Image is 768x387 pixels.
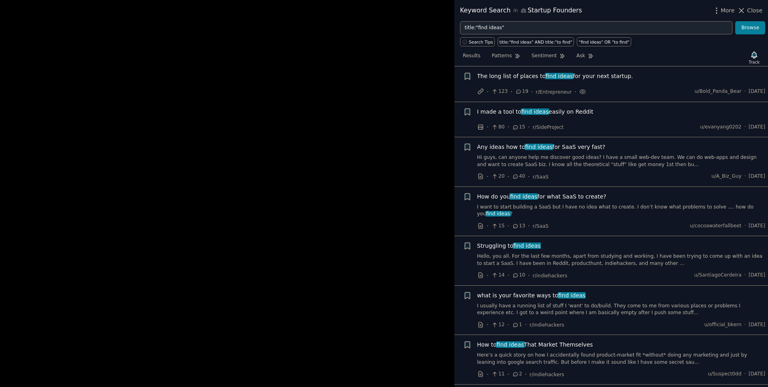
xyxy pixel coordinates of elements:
span: u/Bold_Panda_Bear [695,88,742,95]
span: [DATE] [749,124,765,131]
span: [DATE] [749,223,765,230]
span: find ideas [485,211,510,217]
button: Browse [735,21,765,35]
span: · [744,88,746,95]
span: Struggling to [477,242,541,250]
span: · [744,272,746,279]
span: 15 [512,124,525,131]
span: find ideas [521,108,550,115]
span: I made a tool to easily on Reddit [477,108,594,116]
a: I want to start building a SaaS but I have no idea what to create. I don’t know what problems to ... [477,204,766,218]
span: · [525,370,526,379]
a: Here’s a quick story on how I accidentally found product-market fit *without* doing any marketing... [477,352,766,366]
span: · [528,271,530,280]
span: · [508,271,509,280]
span: [DATE] [749,321,765,329]
span: what is your favorite ways to [477,291,586,300]
span: Results [463,52,480,60]
span: u/official_bkern [704,321,742,329]
span: 13 [512,223,525,230]
span: u/SantiagoCerdeira [694,272,742,279]
span: 123 [491,88,508,95]
button: Close [737,6,762,15]
a: Hello, you all. For the last few months, apart from studying and working, I have been trying to c... [477,253,766,267]
span: How to That Market Themselves [477,341,593,349]
div: Track [749,59,760,65]
a: Sentiment [529,50,568,66]
span: 20 [491,173,504,180]
span: How do you for what SaaS to create? [477,192,606,201]
span: find ideas [513,243,542,249]
span: r/SaaS [533,223,549,229]
span: Patterns [492,52,512,60]
span: · [487,370,488,379]
a: How do youfind ideasfor what SaaS to create? [477,192,606,201]
span: · [508,123,509,131]
span: 14 [491,272,504,279]
span: find ideas [545,73,574,79]
a: title:"find ideas" AND title:"to find" [498,37,574,46]
a: I made a tool tofind ideaseasily on Reddit [477,108,594,116]
span: u/A_Biz_Guy [711,173,741,180]
span: · [487,172,488,181]
input: Try a keyword related to your business [460,21,732,35]
span: Ask [576,52,585,60]
span: r/indiehackers [530,322,564,328]
button: More [712,6,735,15]
button: Search Tips [460,37,495,46]
div: title:"find ideas" AND title:"to find" [500,39,572,45]
a: "find ideas" OR "to find" [577,37,631,46]
button: Track [746,49,762,66]
span: · [487,321,488,329]
a: Results [460,50,483,66]
span: · [744,124,746,131]
span: find ideas [524,144,553,150]
a: Hi guys, can anyone help me discover good ideas? I have a small web-dev team. We can do web-apps ... [477,154,766,168]
span: More [721,6,735,15]
span: · [528,172,530,181]
span: Any ideas how to for SaaS very fast? [477,143,606,151]
span: r/SideProject [533,124,564,130]
span: · [508,370,509,379]
span: [DATE] [749,272,765,279]
span: [DATE] [749,173,765,180]
span: · [487,123,488,131]
span: 15 [491,223,504,230]
a: The long list of places tofind ideasfor your next startup. [477,72,633,80]
span: r/Entrepreneur [536,89,572,95]
span: · [744,321,746,329]
a: Ask [574,50,596,66]
span: 19 [515,88,528,95]
span: u/Suspect0dd [708,371,742,378]
span: u/evanyang0202 [700,124,741,131]
span: · [528,222,530,230]
a: Any ideas how tofind ideasfor SaaS very fast? [477,143,606,151]
a: Patterns [489,50,523,66]
span: · [487,271,488,280]
span: find ideas [509,193,538,200]
span: · [508,321,509,329]
span: 12 [491,321,504,329]
span: [DATE] [749,371,765,378]
span: find ideas [558,292,586,299]
a: what is your favorite ways tofind ideas [477,291,586,300]
span: r/indiehackers [530,372,564,377]
span: r/indiehackers [533,273,568,279]
span: · [744,173,746,180]
span: 10 [512,272,525,279]
span: 40 [512,173,525,180]
span: 80 [491,124,504,131]
span: · [508,172,509,181]
span: The long list of places to for your next startup. [477,72,633,80]
div: Keyword Search Startup Founders [460,6,582,16]
a: I usually have a running list of stuff I 'want' to do/build. They come to me from various places ... [477,303,766,317]
span: · [528,123,530,131]
span: u/cocoawaterfallbeet [690,223,742,230]
div: "find ideas" OR "to find" [579,39,630,45]
span: Sentiment [532,52,557,60]
span: · [531,88,533,96]
span: [DATE] [749,88,765,95]
span: · [744,223,746,230]
span: · [525,321,526,329]
span: · [744,371,746,378]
